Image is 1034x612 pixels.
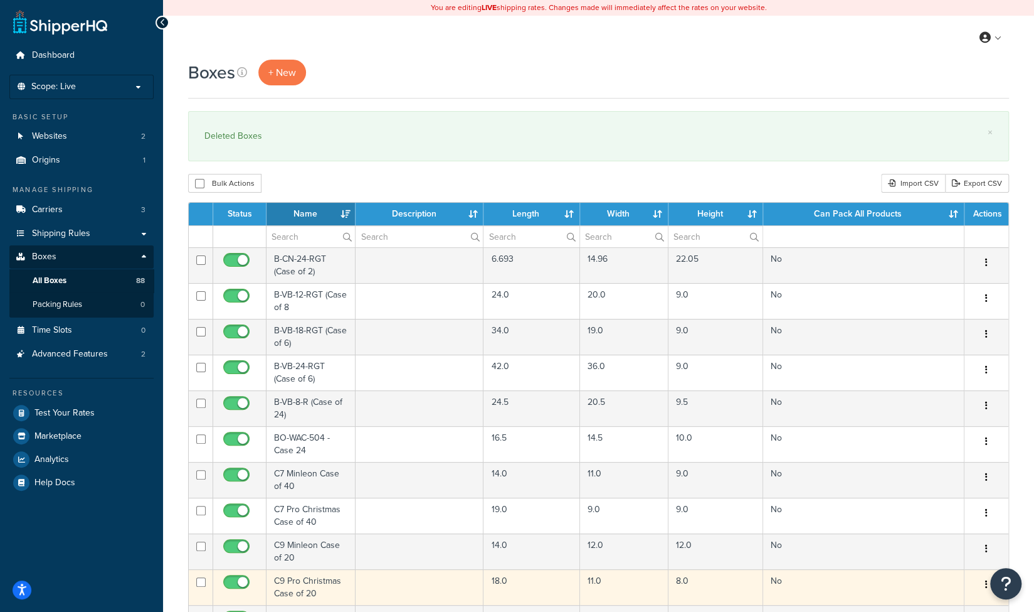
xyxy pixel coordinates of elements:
td: 14.0 [483,534,579,569]
button: Bulk Actions [188,174,261,193]
td: 42.0 [483,355,579,390]
span: + New [268,65,296,80]
button: Open Resource Center [990,568,1021,599]
td: 12.0 [580,534,668,569]
span: Dashboard [32,50,75,61]
td: No [763,426,964,462]
input: Search [483,226,579,247]
a: Analytics [9,448,154,471]
td: No [763,390,964,426]
th: Actions [964,203,1008,225]
li: Marketplace [9,425,154,448]
input: Search [266,226,355,247]
td: 11.0 [580,569,668,605]
li: Boxes [9,245,154,317]
td: B-VB-12-RGT (Case of 8 [266,283,356,319]
td: 11.0 [580,462,668,498]
span: 0 [140,299,145,310]
li: Time Slots [9,319,154,342]
li: Carriers [9,198,154,222]
span: 0 [141,325,145,336]
td: B-VB-18-RGT (Case of 6) [266,319,356,355]
li: Websites [9,125,154,148]
div: Import CSV [881,174,945,193]
td: 9.0 [668,319,763,355]
span: 3 [141,205,145,215]
span: 88 [136,276,145,286]
td: 9.0 [668,498,763,534]
a: Packing Rules 0 [9,293,154,316]
div: Basic Setup [9,112,154,122]
a: × [988,127,993,137]
a: Export CSV [945,174,1009,193]
td: 16.5 [483,426,579,462]
a: ShipperHQ Home [13,9,107,35]
th: Name : activate to sort column descending [266,203,356,225]
a: Test Your Rates [9,402,154,424]
th: Width : activate to sort column ascending [580,203,668,225]
span: Boxes [32,252,56,262]
th: Can Pack All Products : activate to sort column ascending [763,203,964,225]
td: 19.0 [483,498,579,534]
td: 9.0 [668,462,763,498]
a: Carriers 3 [9,198,154,222]
div: Resources [9,388,154,399]
span: Scope: Live [31,82,76,92]
li: Advanced Features [9,343,154,366]
td: 10.0 [668,426,763,462]
td: No [763,355,964,390]
span: 2 [141,131,145,142]
td: 19.0 [580,319,668,355]
span: Time Slots [32,325,72,336]
td: 20.0 [580,283,668,319]
h1: Boxes [188,60,235,85]
td: No [763,462,964,498]
td: 9.0 [668,283,763,319]
input: Search [580,226,668,247]
li: Shipping Rules [9,222,154,245]
td: 34.0 [483,319,579,355]
span: Advanced Features [32,349,108,360]
a: Help Docs [9,471,154,494]
span: Marketplace [34,431,82,442]
span: Websites [32,131,67,142]
td: No [763,247,964,283]
td: 8.0 [668,569,763,605]
input: Search [668,226,762,247]
td: 9.0 [668,355,763,390]
td: No [763,498,964,534]
a: + New [258,60,306,85]
a: All Boxes 88 [9,269,154,293]
td: 9.5 [668,390,763,426]
td: 22.05 [668,247,763,283]
td: 14.96 [580,247,668,283]
td: 20.5 [580,390,668,426]
td: C7 Minleon Case of 40 [266,462,356,498]
a: Origins 1 [9,149,154,172]
li: All Boxes [9,269,154,293]
td: 24.0 [483,283,579,319]
th: Height : activate to sort column ascending [668,203,763,225]
span: All Boxes [33,276,66,286]
td: 9.0 [580,498,668,534]
input: Search [356,226,483,247]
span: 2 [141,349,145,360]
span: Test Your Rates [34,408,95,419]
a: Websites 2 [9,125,154,148]
li: Origins [9,149,154,172]
td: B-VB-8-R (Case of 24) [266,390,356,426]
div: Manage Shipping [9,185,154,195]
td: 24.5 [483,390,579,426]
td: No [763,569,964,605]
span: Help Docs [34,478,75,488]
span: Analytics [34,454,69,465]
a: Advanced Features 2 [9,343,154,366]
b: LIVE [482,2,497,13]
th: Status [213,203,266,225]
span: Packing Rules [33,299,82,310]
span: Origins [32,155,60,166]
td: BO-WAC-504 - Case 24 [266,426,356,462]
li: Packing Rules [9,293,154,316]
